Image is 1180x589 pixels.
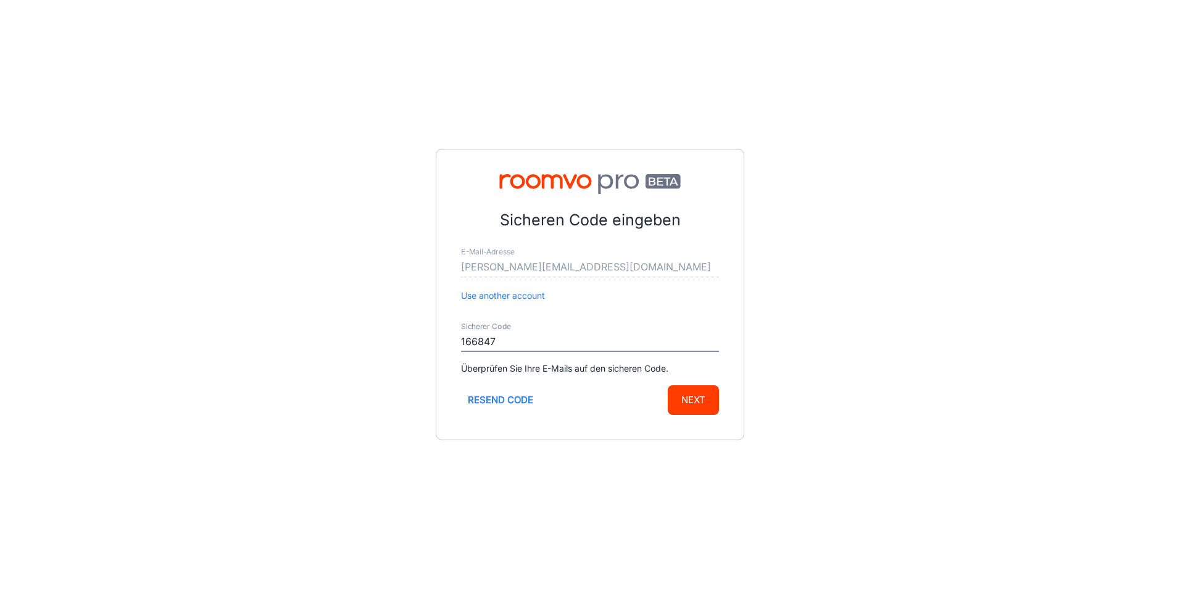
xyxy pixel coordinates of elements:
[461,209,719,232] p: Sicheren Code eingeben
[668,385,719,415] button: Next
[461,257,719,277] input: myname@example.com
[461,174,719,194] img: Roomvo PRO Beta
[461,246,514,257] label: E-Mail-Adresse
[461,362,719,375] p: Überprüfen Sie Ihre E-Mails auf den sicheren Code.
[461,321,511,332] label: Sicherer Code
[461,385,540,415] button: Resend code
[461,289,545,303] button: Use another account
[461,332,719,352] input: Enter secure code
